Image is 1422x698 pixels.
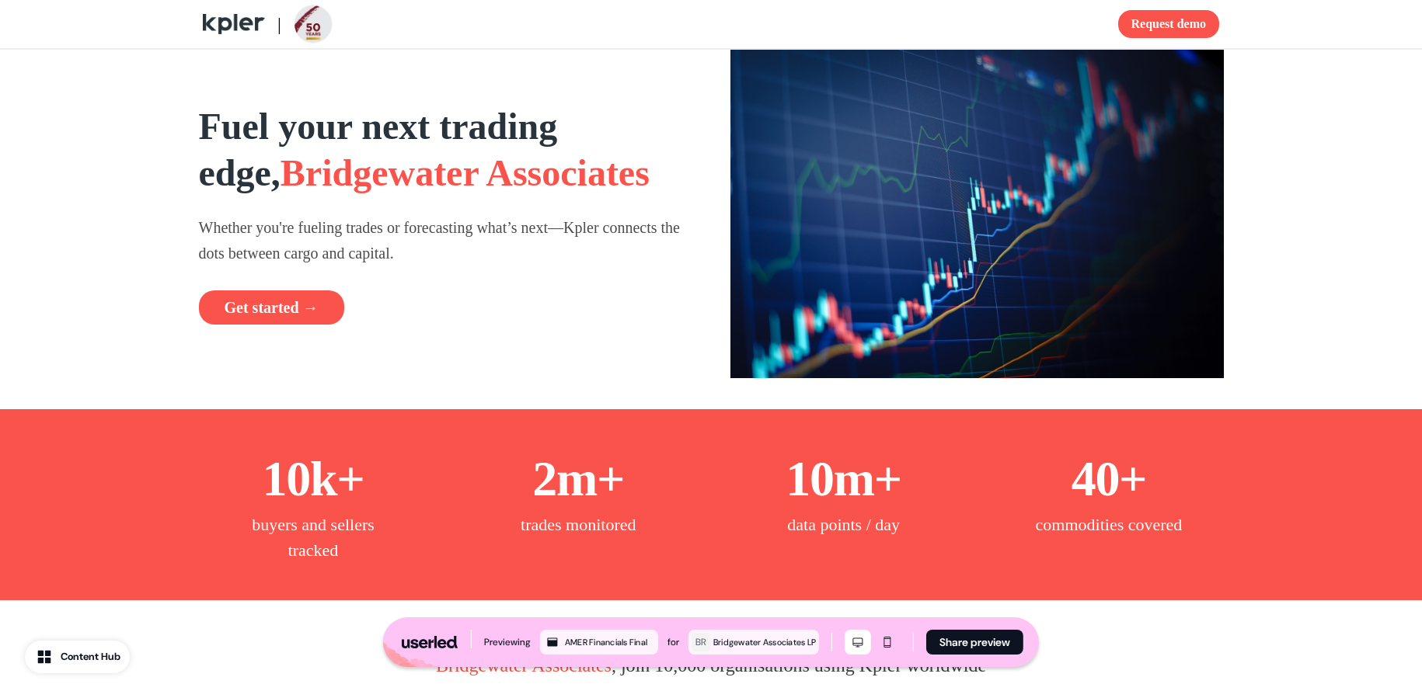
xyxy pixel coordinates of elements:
button: Content Hub [25,641,130,673]
p: trades monitored [521,512,636,537]
p: commodities covered [1036,512,1183,537]
p: 2m+ [532,446,624,512]
div: Bridgewater Associates LP [713,635,816,649]
p: 10k+ [263,446,364,512]
div: AMER Financials Final [565,635,655,649]
button: Request demo [1118,10,1219,38]
div: Content Hub [61,649,120,665]
div: for [667,634,679,650]
button: Get started → [199,290,344,325]
div: BR [695,634,707,650]
span: Bridgewater Associates [281,152,650,193]
p: data points / day [787,512,900,537]
button: Mobile mode [874,630,901,655]
p: 40+ [1072,446,1147,512]
button: Share preview [926,630,1023,655]
p: buyers and sellers tracked [235,512,391,563]
p: Whether you're fueling trades or forecasting what’s next—Kpler connects the dots between cargo an... [199,215,692,266]
div: Previewing [484,634,531,650]
button: Desktop mode [845,630,871,655]
p: 10m+ [786,446,901,512]
p: Fuel your next trading edge, [199,103,692,196]
span: | [277,14,281,34]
